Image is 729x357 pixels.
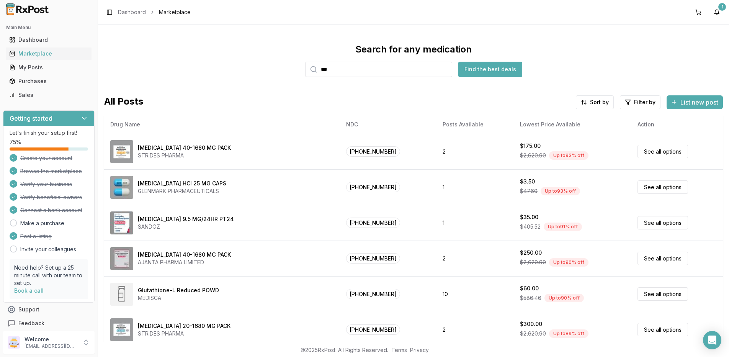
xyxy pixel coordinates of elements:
td: 2 [436,134,514,169]
div: $3.50 [520,178,535,185]
p: Let's finish your setup first! [10,129,88,137]
th: Drug Name [104,115,340,134]
div: $300.00 [520,320,542,328]
a: See all options [637,180,688,194]
a: See all options [637,323,688,336]
span: Post a listing [20,233,52,240]
img: Glutathione-L Reduced POWD [110,283,133,306]
button: 1 [711,6,723,18]
div: STRIDES PHARMA [138,152,231,159]
img: Omeprazole-Sodium Bicarbonate 20-1680 MG PACK [110,318,133,341]
a: My Posts [6,61,92,74]
div: Up to 93 % off [549,151,588,160]
a: See all options [637,145,688,158]
span: [PHONE_NUMBER] [346,218,400,228]
div: $60.00 [520,285,539,292]
img: User avatar [8,336,20,349]
span: [PHONE_NUMBER] [346,146,400,157]
a: See all options [637,287,688,301]
img: Rivastigmine 9.5 MG/24HR PT24 [110,211,133,234]
div: Glutathione-L Reduced POWD [138,287,219,294]
img: RxPost Logo [3,3,52,15]
div: Up to 93 % off [541,187,580,195]
div: Open Intercom Messenger [703,331,721,349]
div: Dashboard [9,36,88,44]
td: 2 [436,241,514,276]
th: Action [631,115,723,134]
div: 1 [718,3,726,11]
button: List new post [667,95,723,109]
div: MEDISCA [138,294,219,302]
button: Dashboard [3,34,95,46]
span: Sort by [590,98,609,106]
th: Lowest Price Available [514,115,631,134]
div: [MEDICAL_DATA] HCl 25 MG CAPS [138,180,226,187]
img: Omeprazole-Sodium Bicarbonate 40-1680 MG PACK [110,140,133,163]
span: Verify beneficial owners [20,193,82,201]
a: See all options [637,216,688,229]
span: $2,620.90 [520,330,546,337]
p: Need help? Set up a 25 minute call with our team to set up. [14,264,83,287]
div: [MEDICAL_DATA] 40-1680 MG PACK [138,144,231,152]
span: $405.52 [520,223,541,231]
button: Find the best deals [458,62,522,77]
span: Marketplace [159,8,191,16]
button: Sort by [576,95,614,109]
div: Purchases [9,77,88,85]
a: Book a call [14,287,44,294]
div: $35.00 [520,213,538,221]
span: Browse the marketplace [20,167,82,175]
div: Search for any medication [355,43,472,56]
span: $2,620.90 [520,152,546,159]
span: Filter by [634,98,655,106]
button: Sales [3,89,95,101]
span: $2,620.90 [520,259,546,266]
td: 2 [436,312,514,347]
td: 10 [436,276,514,312]
button: Filter by [620,95,660,109]
td: 1 [436,205,514,241]
button: Marketplace [3,47,95,60]
div: My Posts [9,64,88,71]
nav: breadcrumb [118,8,191,16]
span: $47.60 [520,187,538,195]
span: Feedback [18,319,44,327]
span: List new post [680,98,718,107]
div: Marketplace [9,50,88,57]
div: GLENMARK PHARMACEUTICALS [138,187,226,195]
img: Omeprazole-Sodium Bicarbonate 40-1680 MG PACK [110,247,133,270]
div: STRIDES PHARMA [138,330,230,337]
span: $586.46 [520,294,541,302]
span: Connect a bank account [20,206,82,214]
div: [MEDICAL_DATA] 9.5 MG/24HR PT24 [138,215,234,223]
div: $250.00 [520,249,542,257]
div: Up to 91 % off [544,223,582,231]
h2: Main Menu [6,25,92,31]
button: My Posts [3,61,95,74]
span: 75 % [10,138,21,146]
div: [MEDICAL_DATA] 40-1680 MG PACK [138,251,231,259]
span: [PHONE_NUMBER] [346,324,400,335]
td: 1 [436,169,514,205]
a: Make a purchase [20,219,64,227]
span: [PHONE_NUMBER] [346,289,400,299]
a: Sales [6,88,92,102]
div: AJANTA PHARMA LIMITED [138,259,231,266]
span: Create your account [20,154,72,162]
h3: Getting started [10,114,52,123]
div: [MEDICAL_DATA] 20-1680 MG PACK [138,322,230,330]
a: Dashboard [118,8,146,16]
p: Welcome [25,336,78,343]
span: Verify your business [20,180,72,188]
a: Marketplace [6,47,92,61]
span: [PHONE_NUMBER] [346,253,400,264]
p: [EMAIL_ADDRESS][DOMAIN_NAME] [25,343,78,349]
span: [PHONE_NUMBER] [346,182,400,192]
a: Privacy [410,347,429,353]
div: Up to 90 % off [544,294,584,302]
th: NDC [340,115,436,134]
div: Sales [9,91,88,99]
button: Support [3,303,95,316]
a: List new post [667,99,723,107]
div: Up to 89 % off [549,329,588,338]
